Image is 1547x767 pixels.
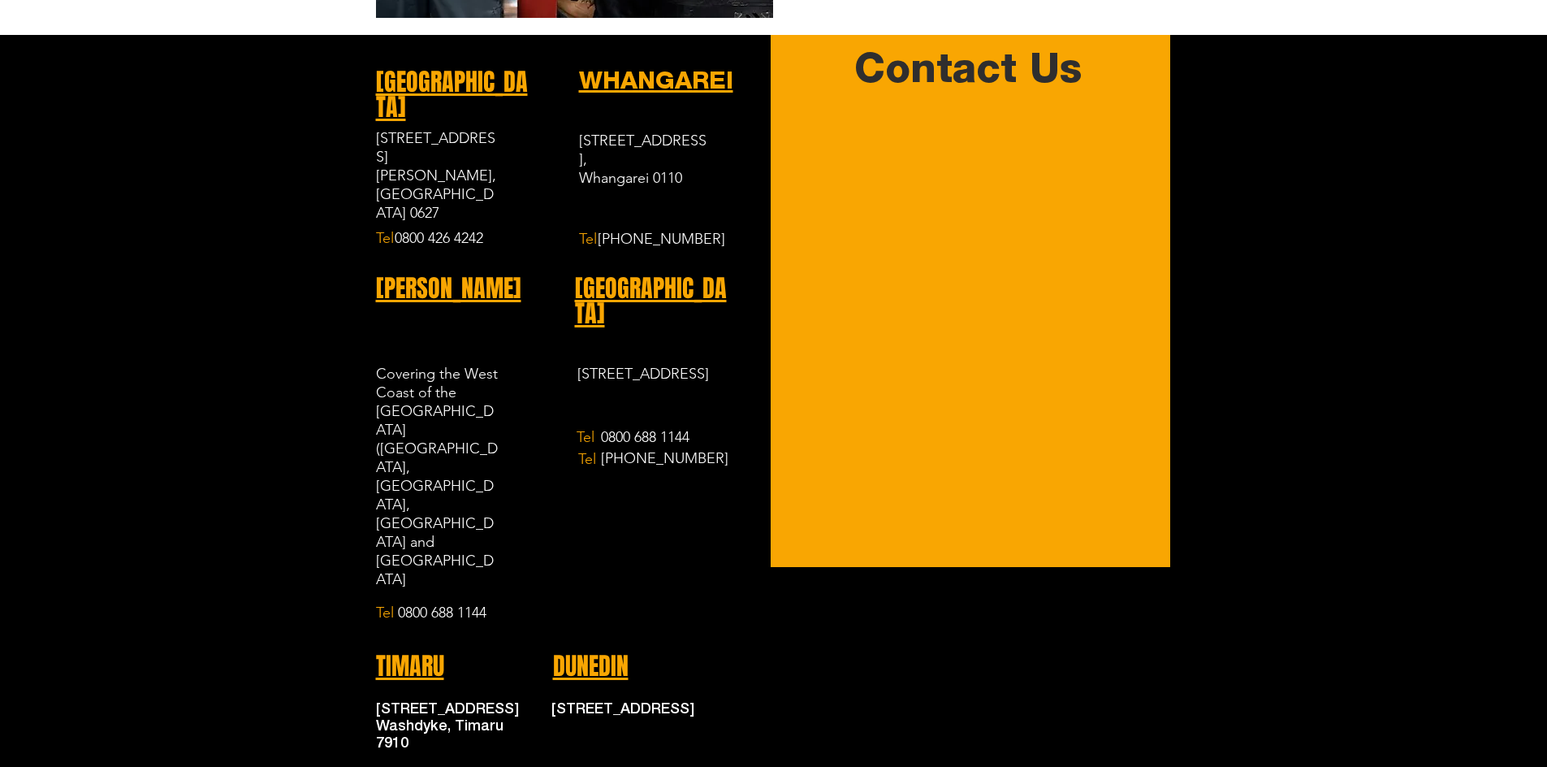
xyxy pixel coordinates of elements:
[553,652,629,682] a: DUNEDIN
[376,271,521,306] span: [PERSON_NAME]
[553,648,629,684] span: DUNEDIN
[797,129,1147,661] iframe: Embedded Content
[579,132,707,168] span: [STREET_ADDRESS]
[395,229,483,247] span: 0800 426 4242
[601,428,689,446] span: 0800 688 1144
[376,365,498,588] span: Covering the West Coast of the [GEOGRAPHIC_DATA] ([GEOGRAPHIC_DATA], [GEOGRAPHIC_DATA], [GEOGRAPH...
[376,229,394,247] span: Tel
[376,64,528,125] span: [GEOGRAPHIC_DATA]
[579,169,682,187] span: Whangarei 0110
[575,275,727,329] a: [GEOGRAPHIC_DATA]
[376,185,494,222] span: [GEOGRAPHIC_DATA] 0627
[583,150,587,168] span: ,
[376,68,528,123] a: [GEOGRAPHIC_DATA]
[398,607,486,620] a: 0800 688 1144
[376,275,521,304] a: [PERSON_NAME]
[575,271,727,331] span: [GEOGRAPHIC_DATA]
[601,449,728,467] span: [PHONE_NUMBER]
[551,703,694,716] span: [STREET_ADDRESS]
[376,703,519,750] span: [STREET_ADDRESS] Washdyke, Timaru 7910
[598,230,725,248] span: [PHONE_NUMBER]
[398,604,486,622] span: 0800 688 1144
[577,428,594,446] span: Tel
[395,232,483,245] a: 0800 426 4242
[578,450,596,468] span: Tel
[376,648,444,684] span: TIMARU
[376,652,444,682] a: TIMARU
[601,453,728,466] a: [PHONE_NUMBER]
[598,233,725,246] a: [PHONE_NUMBER]
[790,45,1147,90] h2: Contact Us
[579,65,733,94] a: WHANGAREI
[579,230,597,248] span: Tel
[601,431,689,444] a: 0800 688 1144
[577,365,709,383] span: [STREET_ADDRESS]
[376,129,496,184] span: [STREET_ADDRESS][PERSON_NAME],
[376,604,394,622] span: Tel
